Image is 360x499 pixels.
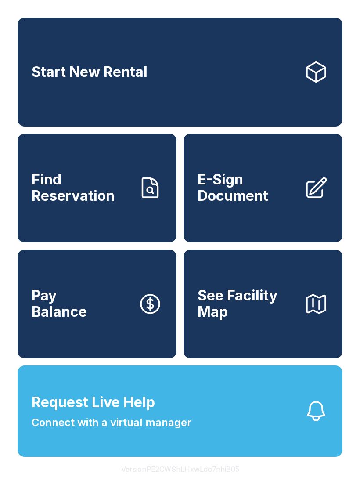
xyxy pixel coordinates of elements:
a: PayBalance [18,249,176,358]
span: Start New Rental [32,64,148,80]
a: Find Reservation [18,134,176,242]
span: E-Sign Document [198,172,297,204]
button: See Facility Map [184,249,342,358]
span: Find Reservation [32,172,131,204]
a: Start New Rental [18,18,342,127]
button: Request Live HelpConnect with a virtual manager [18,365,342,457]
span: Pay Balance [32,288,87,320]
button: VersionPE2CWShLHxwLdo7nhiB05 [114,457,246,481]
span: See Facility Map [198,288,297,320]
a: E-Sign Document [184,134,342,242]
span: Request Live Help [32,392,155,413]
span: Connect with a virtual manager [32,415,191,430]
